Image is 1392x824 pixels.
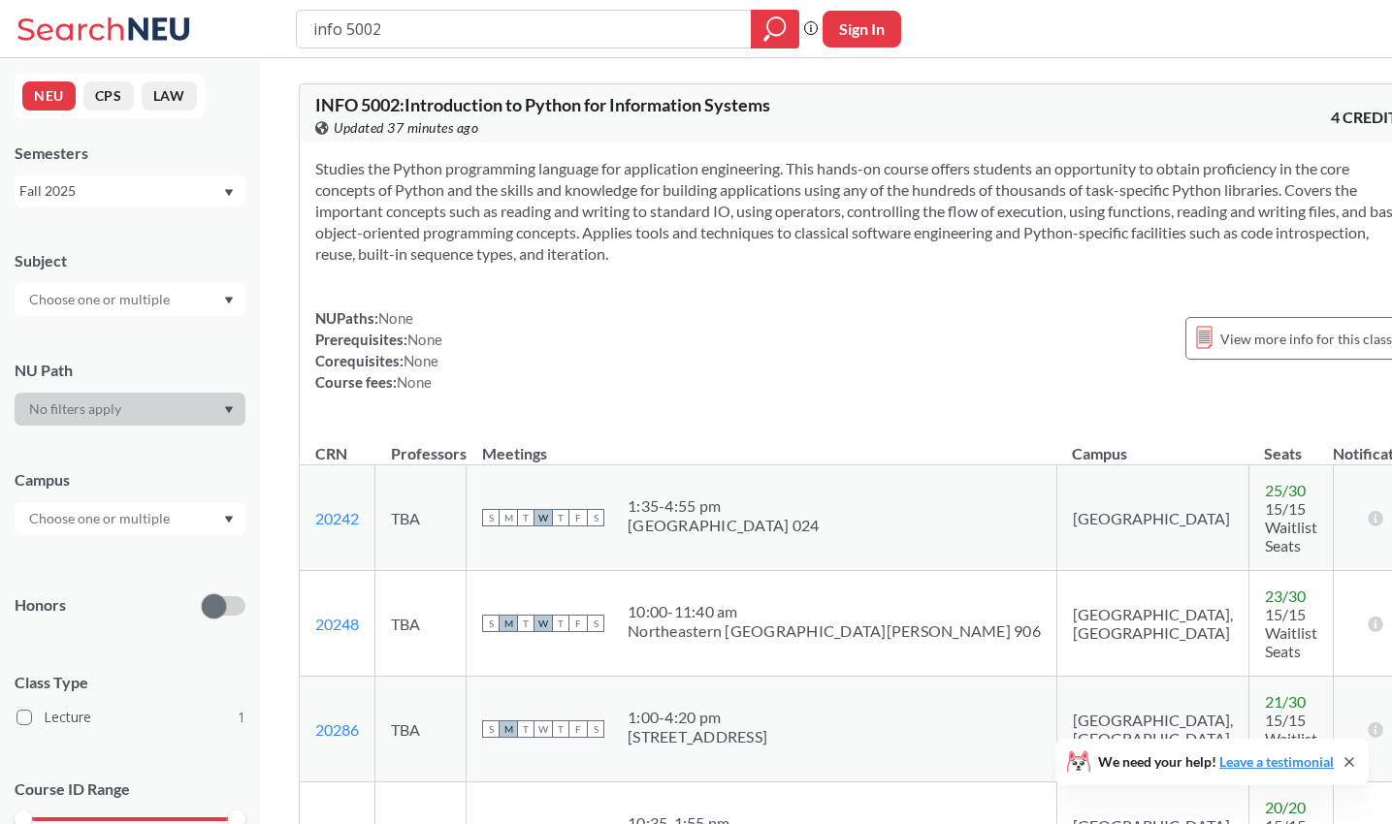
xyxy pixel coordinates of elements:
[15,469,245,491] div: Campus
[534,615,552,632] span: W
[15,594,66,617] p: Honors
[224,406,234,414] svg: Dropdown arrow
[1056,424,1248,465] th: Campus
[500,615,517,632] span: M
[224,189,234,197] svg: Dropdown arrow
[1265,798,1306,816] span: 20 / 20
[378,309,413,327] span: None
[15,672,245,693] span: Class Type
[534,509,552,526] span: W
[22,81,76,111] button: NEU
[751,10,799,48] div: magnifying glass
[569,720,587,738] span: F
[587,720,604,738] span: S
[628,496,819,516] div: 1:35 - 4:55 pm
[517,509,534,526] span: T
[1248,424,1333,465] th: Seats
[1219,753,1334,770] a: Leave a testimonial
[19,180,222,202] div: Fall 2025
[15,143,245,164] div: Semesters
[552,509,569,526] span: T
[1265,499,1317,555] span: 15/15 Waitlist Seats
[500,509,517,526] span: M
[334,117,478,139] span: Updated 37 minutes ago
[315,443,347,464] div: CRN
[375,571,467,677] td: TBA
[397,373,432,391] span: None
[315,307,442,393] div: NUPaths: Prerequisites: Corequisites: Course fees:
[534,720,552,738] span: W
[500,720,517,738] span: M
[238,707,245,728] span: 1
[552,720,569,738] span: T
[628,621,1041,641] div: Northeastern [GEOGRAPHIC_DATA][PERSON_NAME] 906
[1098,755,1334,769] span: We need your help!
[482,720,500,738] span: S
[1056,465,1248,571] td: [GEOGRAPHIC_DATA]
[15,502,245,535] div: Dropdown arrow
[315,509,359,527] a: 20242
[315,615,359,633] a: 20248
[224,297,234,304] svg: Dropdown arrow
[1265,692,1306,711] span: 21 / 30
[569,509,587,526] span: F
[1265,711,1317,766] span: 15/15 Waitlist Seats
[628,708,767,727] div: 1:00 - 4:20 pm
[467,424,1057,465] th: Meetings
[15,175,245,206] div: Fall 2025Dropdown arrow
[552,615,569,632] span: T
[1265,605,1317,660] span: 15/15 Waitlist Seats
[517,615,534,632] span: T
[15,778,245,801] p: Course ID Range
[763,16,787,43] svg: magnifying glass
[224,516,234,523] svg: Dropdown arrow
[375,677,467,782] td: TBA
[19,288,182,311] input: Choose one or multiple
[404,352,438,369] span: None
[15,393,245,426] div: Dropdown arrow
[142,81,197,111] button: LAW
[15,360,245,381] div: NU Path
[83,81,134,111] button: CPS
[1056,571,1248,677] td: [GEOGRAPHIC_DATA], [GEOGRAPHIC_DATA]
[482,615,500,632] span: S
[19,507,182,530] input: Choose one or multiple
[1265,481,1306,499] span: 25 / 30
[1265,586,1306,605] span: 23 / 30
[587,509,604,526] span: S
[482,509,500,526] span: S
[587,615,604,632] span: S
[628,727,767,746] div: [STREET_ADDRESS]
[315,720,359,739] a: 20286
[628,516,819,535] div: [GEOGRAPHIC_DATA] 024
[569,615,587,632] span: F
[407,331,442,348] span: None
[375,424,467,465] th: Professors
[311,13,737,46] input: Class, professor, course number, "phrase"
[1220,327,1392,351] span: View more info for this class
[315,94,770,115] span: INFO 5002 : Introduction to Python for Information Systems
[15,283,245,316] div: Dropdown arrow
[1056,677,1248,782] td: [GEOGRAPHIC_DATA], [GEOGRAPHIC_DATA]
[16,705,245,730] label: Lecture
[375,465,467,571] td: TBA
[517,720,534,738] span: T
[823,11,901,48] button: Sign In
[628,602,1041,621] div: 10:00 - 11:40 am
[15,250,245,271] div: Subject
